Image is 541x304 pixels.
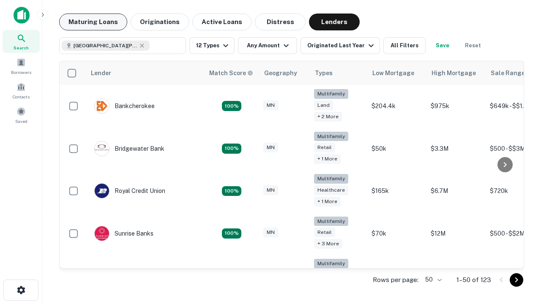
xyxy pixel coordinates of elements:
div: Originated Last Year [307,41,376,51]
a: Contacts [3,79,40,102]
a: Borrowers [3,54,40,77]
div: Retail [314,143,335,152]
div: Multifamily [314,259,348,269]
td: $50k [367,128,426,170]
td: $975k [426,85,486,128]
span: [GEOGRAPHIC_DATA][PERSON_NAME], [GEOGRAPHIC_DATA], [GEOGRAPHIC_DATA] [74,42,137,49]
div: Types [315,68,333,78]
div: Multifamily [314,174,348,184]
td: $6.7M [426,170,486,212]
th: Capitalize uses an advanced AI algorithm to match your search with the best lender. The match sco... [204,61,259,85]
div: + 2 more [314,112,342,122]
img: picture [95,184,109,198]
button: Distress [255,14,306,30]
div: Healthcare [314,185,348,195]
div: Matching Properties: 19, hasApolloMatch: undefined [222,101,241,111]
img: picture [95,99,109,113]
td: $70k [367,212,426,255]
div: Bridgewater Bank [94,141,164,156]
td: $1.3M [426,255,486,297]
button: Go to next page [510,273,523,287]
button: Active Loans [192,14,251,30]
iframe: Chat Widget [499,209,541,250]
div: MN [263,143,278,152]
th: Low Mortgage [367,61,426,85]
div: High Mortgage [432,68,476,78]
img: capitalize-icon.png [14,7,30,24]
div: Matching Properties: 18, hasApolloMatch: undefined [222,186,241,196]
div: Lender [91,68,111,78]
th: Types [310,61,367,85]
div: + 1 more [314,154,341,164]
div: MN [263,228,278,237]
div: Geography [264,68,297,78]
div: MN [263,100,278,110]
span: Saved [15,118,27,125]
span: Borrowers [11,69,31,76]
span: Search [14,44,29,51]
div: Capitalize uses an advanced AI algorithm to match your search with the best lender. The match sco... [209,68,253,78]
button: Originations [131,14,189,30]
a: Saved [3,103,40,126]
div: Multifamily [314,217,348,226]
div: + 1 more [314,197,341,206]
span: Contacts [13,93,30,100]
td: $204.4k [367,85,426,128]
p: 1–50 of 123 [456,275,491,285]
div: Multifamily [314,132,348,141]
button: Maturing Loans [59,14,127,30]
div: Matching Properties: 22, hasApolloMatch: undefined [222,144,241,154]
div: Royal Credit Union [94,183,165,198]
td: $12M [426,212,486,255]
button: 12 Types [189,37,235,54]
td: $165k [367,170,426,212]
div: Low Mortgage [372,68,414,78]
div: MN [263,185,278,195]
div: Matching Properties: 31, hasApolloMatch: undefined [222,228,241,239]
div: + 3 more [314,239,342,249]
button: Any Amount [238,37,297,54]
th: High Mortgage [426,61,486,85]
button: Save your search to get updates of matches that match your search criteria. [429,37,456,54]
h6: Match Score [209,68,251,78]
button: All Filters [383,37,426,54]
th: Lender [86,61,204,85]
td: $150k [367,255,426,297]
button: Originated Last Year [301,37,380,54]
div: Retail [314,228,335,237]
td: $3.3M [426,128,486,170]
a: Search [3,30,40,53]
img: picture [95,226,109,241]
p: Rows per page: [373,275,418,285]
div: Sale Range [491,68,525,78]
div: 50 [422,274,443,286]
th: Geography [259,61,310,85]
div: Bankcherokee [94,98,155,114]
button: Reset [459,37,486,54]
div: Sunrise Banks [94,226,153,241]
img: picture [95,141,109,156]
div: Multifamily [314,89,348,99]
div: Land [314,100,333,110]
button: Lenders [309,14,360,30]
